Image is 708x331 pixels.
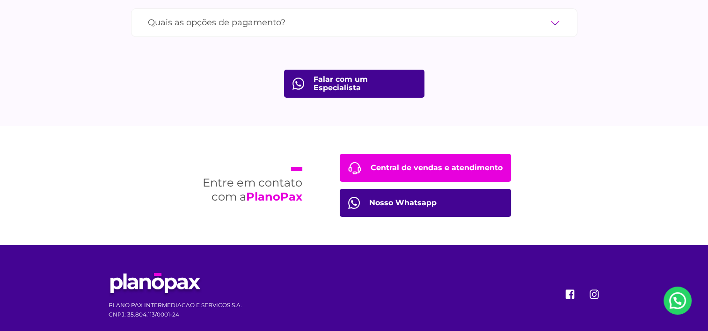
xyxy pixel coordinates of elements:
[348,162,361,174] img: Central de Vendas
[664,287,692,315] a: Nosso Whatsapp
[109,301,242,310] p: PLANO PAX INTERMEDIACAO E SERVICOS S.A.
[292,78,304,90] img: fale com consultor
[348,197,360,209] img: Central de Vendas
[564,293,577,302] a: facebook
[340,189,511,217] a: Nosso Whatsapp
[589,293,600,302] a: instagram
[197,167,302,204] h2: Entre em contato com a
[340,154,511,182] a: Central de vendas e atendimento
[148,14,561,31] label: Quais as opções de pagamento?
[284,70,424,98] a: Falar com um Especialista
[109,273,202,297] img: Planopax
[109,310,242,319] p: CNPJ: 35.804.113/0001-24
[246,190,302,203] strong: PlanoPax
